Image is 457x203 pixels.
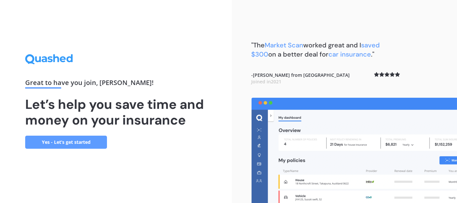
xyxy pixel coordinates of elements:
[25,96,206,128] h1: Let’s help you save time and money on your insurance
[252,41,380,59] span: saved $300
[25,79,206,89] div: Great to have you join , [PERSON_NAME] !
[252,78,282,85] span: Joined in 2021
[25,136,107,149] a: Yes - Let’s get started
[252,41,380,59] b: "The worked great and I on a better deal for ."
[265,41,304,49] span: Market Scan
[252,72,350,85] b: - [PERSON_NAME] from [GEOGRAPHIC_DATA]
[329,50,371,59] span: car insurance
